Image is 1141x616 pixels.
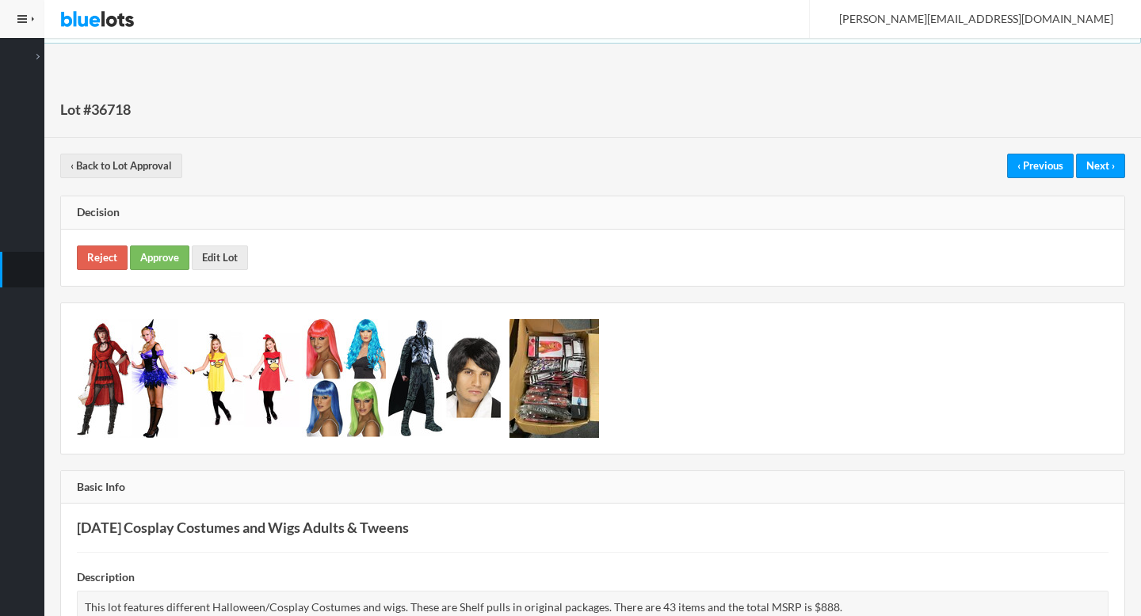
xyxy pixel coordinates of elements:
a: Approve [130,245,189,270]
a: Reject [77,245,128,270]
img: f0939676-b3a8-4dcb-9ba5-9f07cc219c7d-1756245048.jpg [181,330,300,427]
a: Next › [1076,154,1125,178]
a: Edit Lot [192,245,248,270]
img: 38f6d740-d383-463b-a00d-32c788b61abc-1756245049.jpg [388,320,507,436]
h3: [DATE] Cosplay Costumes and Wigs Adults & Tweens [77,519,1109,536]
h1: Lot #36718 [60,97,131,121]
div: Decision [61,196,1124,230]
span: [PERSON_NAME][EMAIL_ADDRESS][DOMAIN_NAME] [822,12,1113,25]
img: d77a3bf8-4359-426d-92b4-28007901a647-1756245048.jpg [302,319,386,438]
img: 493afa9f-e4d8-476a-87cc-fc4f3d7b5056-1756245049.jpeg [509,319,599,438]
img: 3bbdfb15-c709-49f3-b0b6-3b79719d0938-1756245047.jpg [77,319,178,438]
div: Basic Info [61,471,1124,504]
label: Description [77,568,135,587]
a: ‹ Previous [1007,154,1074,178]
a: ‹ Back to Lot Approval [60,154,182,178]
